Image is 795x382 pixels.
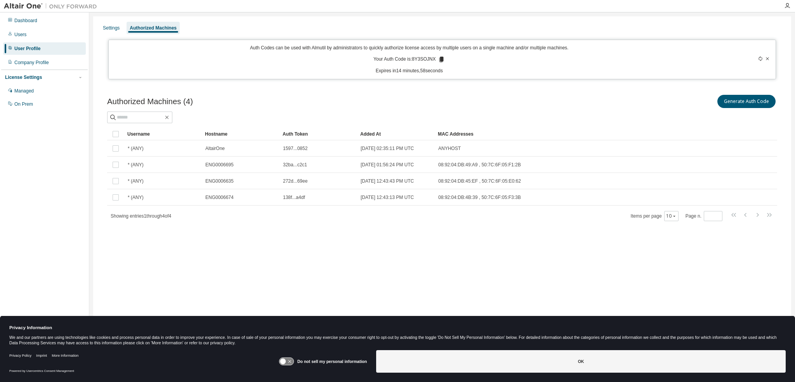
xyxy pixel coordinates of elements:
span: * (ANY) [128,145,144,152]
div: License Settings [5,74,42,80]
div: Authorized Machines [130,25,177,31]
div: User Profile [14,45,40,52]
span: [DATE] 01:56:24 PM UTC [361,162,414,168]
span: 138f...a4df [283,194,305,201]
p: Your Auth Code is: 8Y3SOJNX [373,56,445,63]
span: [DATE] 12:43:43 PM UTC [361,178,414,184]
div: On Prem [14,101,33,107]
span: [DATE] 12:43:13 PM UTC [361,194,414,201]
span: 32ba...c2c1 [283,162,307,168]
span: Page n. [686,211,722,221]
span: ENG0006635 [205,178,234,184]
span: 272d...69ee [283,178,307,184]
span: * (ANY) [128,162,144,168]
span: 08:92:04:DB:49:A9 , 50:7C:6F:05:F1:2B [438,162,521,168]
span: * (ANY) [128,194,144,201]
div: Company Profile [14,59,49,66]
div: Hostname [205,128,276,140]
span: * (ANY) [128,178,144,184]
div: Users [14,31,26,38]
span: ENG0006674 [205,194,234,201]
span: ENG0006695 [205,162,234,168]
div: Dashboard [14,17,37,24]
img: Altair One [4,2,101,10]
div: Managed [14,88,34,94]
div: Username [127,128,199,140]
span: Authorized Machines (4) [107,97,193,106]
div: Settings [103,25,120,31]
span: 08:92:04:DB:4B:39 , 50:7C:6F:05:F3:3B [438,194,521,201]
p: Expires in 14 minutes, 58 seconds [113,68,705,74]
div: Auth Token [283,128,354,140]
span: AltairOne [205,145,225,152]
span: Items per page [631,211,679,221]
div: MAC Addresses [438,128,696,140]
p: Auth Codes can be used with Almutil by administrators to quickly authorize license access by mult... [113,45,705,51]
span: 08:92:04:DB:45:EF , 50:7C:6F:05:E0:62 [438,178,521,184]
button: Generate Auth Code [717,95,776,108]
span: 1597...0852 [283,145,307,152]
span: Showing entries 1 through 4 of 4 [111,213,171,219]
button: 10 [666,213,677,219]
span: [DATE] 02:35:11 PM UTC [361,145,414,152]
div: Added At [360,128,432,140]
span: ANYHOST [438,145,461,152]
